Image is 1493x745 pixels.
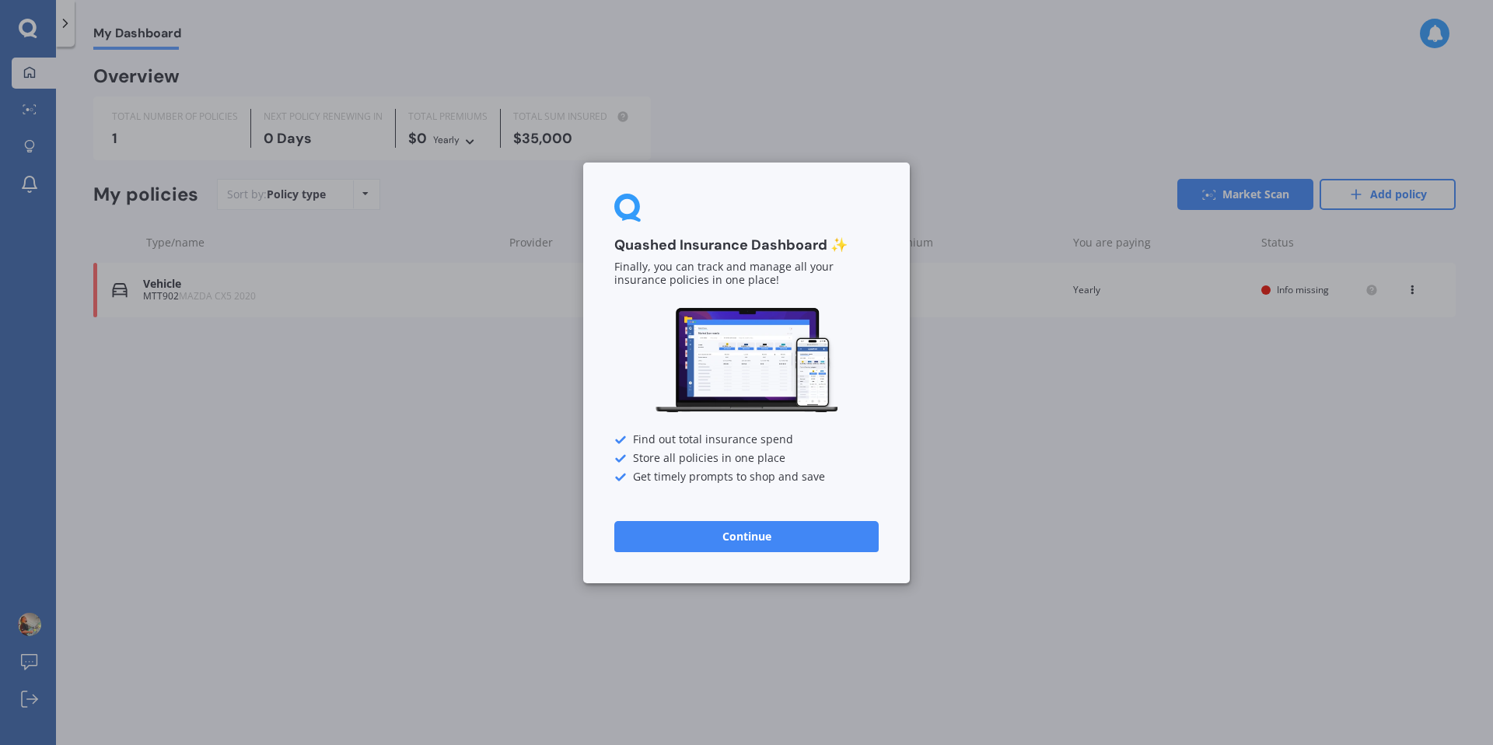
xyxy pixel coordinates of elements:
[614,261,879,287] p: Finally, you can track and manage all your insurance policies in one place!
[614,236,879,254] h3: Quashed Insurance Dashboard ✨
[614,452,879,464] div: Store all policies in one place
[614,520,879,551] button: Continue
[614,433,879,446] div: Find out total insurance spend
[653,306,840,415] img: Dashboard
[614,470,879,483] div: Get timely prompts to shop and save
